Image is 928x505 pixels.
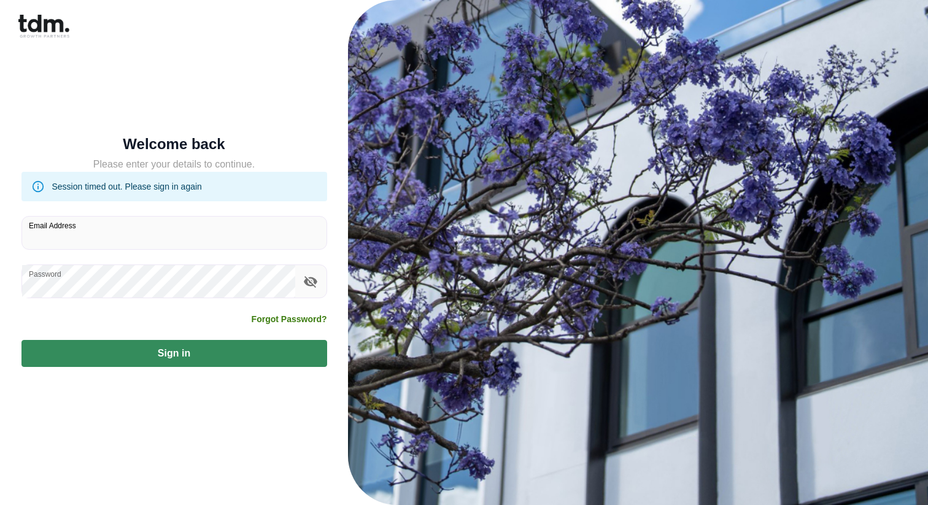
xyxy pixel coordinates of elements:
label: Email Address [29,220,76,231]
div: Session timed out. Please sign in again [52,175,202,198]
label: Password [29,269,61,279]
h5: Please enter your details to continue. [21,157,327,172]
button: Sign in [21,340,327,367]
h5: Welcome back [21,138,327,150]
button: toggle password visibility [300,271,321,292]
a: Forgot Password? [252,313,327,325]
